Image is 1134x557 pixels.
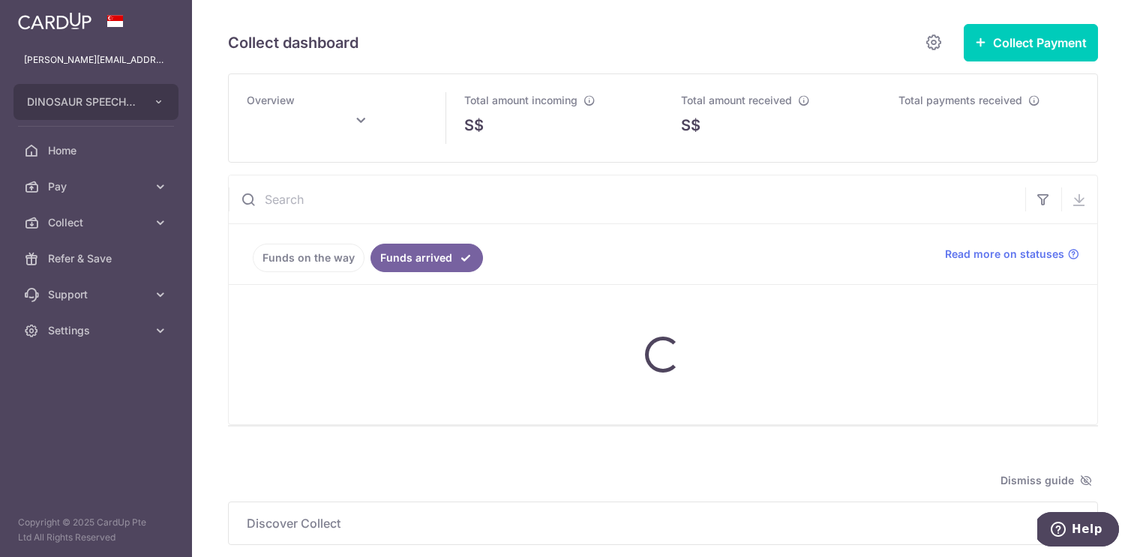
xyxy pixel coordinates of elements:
a: Funds arrived [370,244,483,272]
span: Pay [48,179,147,194]
p: [PERSON_NAME][EMAIL_ADDRESS][DOMAIN_NAME] [24,52,168,67]
span: DINOSAUR SPEECH THERAPY PTE. LTD. [27,94,138,109]
a: Funds on the way [253,244,364,272]
span: Settings [48,323,147,338]
p: Discover Collect [247,514,1079,532]
span: Help [34,10,65,24]
button: DINOSAUR SPEECH THERAPY PTE. LTD. [13,84,178,120]
span: S$ [681,114,700,136]
span: Collect [48,215,147,230]
span: Dismiss guide [1000,472,1092,490]
iframe: Opens a widget where you can find more information [1037,512,1119,550]
span: Read more on statuses [945,247,1064,262]
span: Total amount received [681,94,792,106]
span: Home [48,143,147,158]
span: Discover Collect [247,514,1061,532]
img: CardUp [18,12,91,30]
span: Refer & Save [48,251,147,266]
input: Search [229,175,1025,223]
span: Overview [247,94,295,106]
span: Support [48,287,147,302]
h5: Collect dashboard [228,31,358,55]
span: Total amount incoming [464,94,577,106]
button: Collect Payment [964,24,1098,61]
a: Read more on statuses [945,247,1079,262]
span: Total payments received [898,94,1022,106]
span: S$ [464,114,484,136]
